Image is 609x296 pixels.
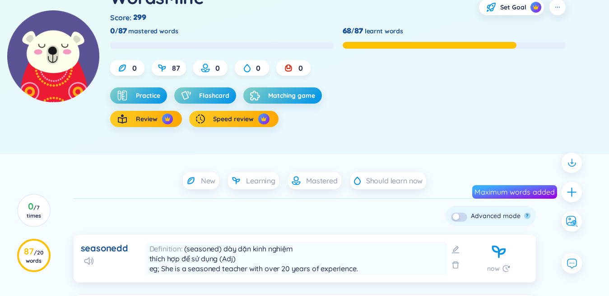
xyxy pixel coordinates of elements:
[524,213,530,219] button: ?
[132,63,137,73] span: 0
[133,13,146,23] span: 299
[110,13,148,23] div: Score :
[256,63,260,73] span: 0
[260,116,267,122] img: crown icon
[81,242,128,255] div: seasonedd
[213,114,254,123] span: Speed review
[298,63,303,73] span: 0
[172,63,180,73] span: 87
[199,91,229,100] span: Flashcard
[306,176,338,186] span: Mastered
[23,203,44,219] h3: 0
[27,204,41,219] span: / 7 times
[164,116,171,122] img: crown icon
[174,87,236,104] button: Flashcard
[136,91,160,100] span: Practice
[149,244,358,273] span: (seasoned) dày dặn kinh nghiệm thích hợp để sử dụng (Adj) eg; She is a seasoned teacher with over...
[365,26,403,36] span: learnt words
[343,26,363,36] div: 68/87
[189,111,278,127] button: Speed reviewcrown icon
[533,4,539,10] img: crown icon
[215,63,220,73] span: 0
[246,176,275,186] span: Learning
[23,248,44,264] h3: 87
[110,87,167,104] button: Practice
[566,187,577,198] span: plus
[366,176,423,186] span: Should learn now
[128,26,178,36] span: mastered words
[110,26,126,36] div: 0/87
[149,244,184,253] span: Definition
[136,114,158,123] span: Review
[500,3,526,12] span: Set Goal
[26,249,43,264] span: / 20 words
[243,87,322,104] button: Matching game
[471,211,521,221] div: Advanced mode
[487,264,500,273] span: now
[268,91,315,100] span: Matching game
[110,111,182,127] button: Reviewcrown icon
[201,176,216,186] span: New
